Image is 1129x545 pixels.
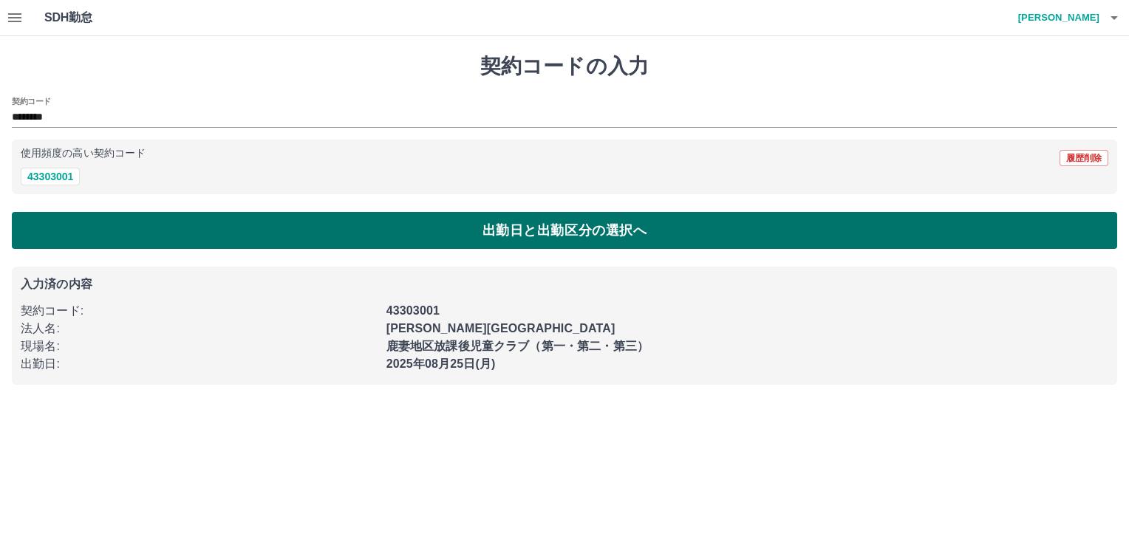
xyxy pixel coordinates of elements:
[386,340,649,352] b: 鹿妻地区放課後児童クラブ（第一・第二・第三）
[21,320,378,337] p: 法人名 :
[21,337,378,355] p: 現場名 :
[12,95,51,107] h2: 契約コード
[386,304,440,317] b: 43303001
[1060,150,1108,166] button: 履歴削除
[12,212,1117,249] button: 出勤日と出勤区分の選択へ
[21,278,1108,290] p: 入力済の内容
[386,322,615,335] b: [PERSON_NAME][GEOGRAPHIC_DATA]
[12,54,1117,79] h1: 契約コードの入力
[21,302,378,320] p: 契約コード :
[21,148,146,159] p: 使用頻度の高い契約コード
[386,357,496,370] b: 2025年08月25日(月)
[21,168,80,185] button: 43303001
[21,355,378,373] p: 出勤日 :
